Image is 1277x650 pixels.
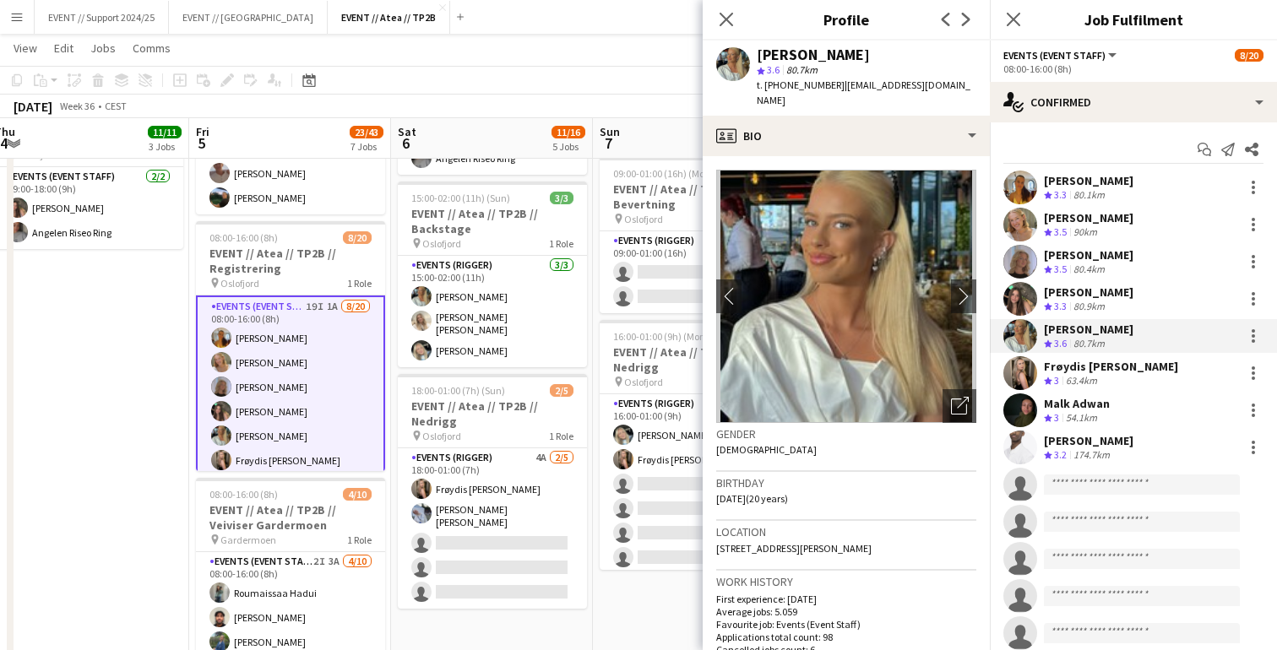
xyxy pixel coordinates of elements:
[1044,210,1133,225] div: [PERSON_NAME]
[1044,247,1133,263] div: [PERSON_NAME]
[220,277,259,290] span: Oslofjord
[7,37,44,59] a: View
[422,237,461,250] span: Oslofjord
[1054,448,1067,461] span: 3.2
[600,320,789,570] app-job-card: 16:00-01:00 (9h) (Mon)2/10EVENT // Atea // TP2B // Nedrigg Oslofjord1 RoleEvents (Rigger)9I1A2/10...
[1070,263,1108,277] div: 80.4km
[757,79,970,106] span: | [EMAIL_ADDRESS][DOMAIN_NAME]
[193,133,209,153] span: 5
[716,475,976,490] h3: Birthday
[196,221,385,471] app-job-card: 08:00-16:00 (8h)8/20EVENT // Atea // TP2B // Registrering Oslofjord1 RoleEvents (Event Staff)19I1...
[47,37,80,59] a: Edit
[1070,300,1108,314] div: 80.9km
[1070,188,1108,203] div: 80.1km
[1003,49,1119,62] button: Events (Event Staff)
[1062,374,1100,388] div: 63.4km
[1235,49,1263,62] span: 8/20
[343,231,372,244] span: 8/20
[716,605,976,618] p: Average jobs: 5.059
[550,384,573,397] span: 2/5
[1070,225,1100,240] div: 90km
[1070,337,1108,351] div: 80.7km
[54,41,73,56] span: Edit
[716,170,976,423] img: Crew avatar or photo
[347,534,372,546] span: 1 Role
[716,426,976,441] h3: Gender
[1044,433,1133,448] div: [PERSON_NAME]
[35,1,169,34] button: EVENT // Support 2024/25
[600,124,620,139] span: Sun
[149,140,181,153] div: 3 Jobs
[600,157,789,313] app-job-card: 09:00-01:00 (16h) (Mon)0/2EVENT // Atea // TP2B // Bevertning Oslofjord1 RoleEvents (Rigger)1I5A0...
[1044,173,1133,188] div: [PERSON_NAME]
[716,524,976,539] h3: Location
[347,277,372,290] span: 1 Role
[1044,322,1133,337] div: [PERSON_NAME]
[716,542,872,555] span: [STREET_ADDRESS][PERSON_NAME]
[14,98,52,115] div: [DATE]
[411,192,510,204] span: 15:00-02:00 (11h) (Sun)
[600,181,789,212] h3: EVENT // Atea // TP2B // Bevertning
[1054,374,1059,387] span: 3
[411,384,505,397] span: 18:00-01:00 (7h) (Sun)
[552,140,584,153] div: 5 Jobs
[624,213,663,225] span: Oslofjord
[196,502,385,533] h3: EVENT // Atea // TP2B // Veiviser Gardermoen
[209,231,278,244] span: 08:00-16:00 (8h)
[395,133,416,153] span: 6
[613,167,714,180] span: 09:00-01:00 (16h) (Mon)
[196,246,385,276] h3: EVENT // Atea // TP2B // Registrering
[1044,396,1110,411] div: Malk Adwan
[716,631,976,643] p: Applications total count: 98
[716,574,976,589] h3: Work history
[148,126,182,138] span: 11/11
[1054,337,1067,349] span: 3.6
[133,41,171,56] span: Comms
[56,100,98,112] span: Week 36
[1054,188,1067,201] span: 3.3
[597,133,620,153] span: 7
[1054,263,1067,275] span: 3.5
[1044,359,1178,374] div: Frøydis [PERSON_NAME]
[350,140,383,153] div: 7 Jobs
[703,8,990,30] h3: Profile
[398,448,587,609] app-card-role: Events (Rigger)4A2/518:00-01:00 (7h)Frøydis [PERSON_NAME][PERSON_NAME] [PERSON_NAME]
[90,41,116,56] span: Jobs
[398,206,587,236] h3: EVENT // Atea // TP2B // Backstage
[703,116,990,156] div: Bio
[328,1,450,34] button: EVENT // Atea // TP2B
[716,492,788,505] span: [DATE] (20 years)
[990,82,1277,122] div: Confirmed
[550,192,573,204] span: 3/3
[624,376,663,388] span: Oslofjord
[757,47,870,62] div: [PERSON_NAME]
[398,398,587,429] h3: EVENT // Atea // TP2B // Nedrigg
[196,124,209,139] span: Fri
[398,181,587,367] app-job-card: 15:00-02:00 (11h) (Sun)3/3EVENT // Atea // TP2B // Backstage Oslofjord1 RoleEvents (Rigger)3/315:...
[398,256,587,367] app-card-role: Events (Rigger)3/315:00-02:00 (11h)[PERSON_NAME][PERSON_NAME] [PERSON_NAME][PERSON_NAME]
[398,374,587,609] div: 18:00-01:00 (7h) (Sun)2/5EVENT // Atea // TP2B // Nedrigg Oslofjord1 RoleEvents (Rigger)4A2/518:0...
[422,430,461,442] span: Oslofjord
[350,126,383,138] span: 23/43
[1062,411,1100,425] div: 54.1km
[1054,411,1059,424] span: 3
[716,593,976,605] p: First experience: [DATE]
[549,430,573,442] span: 1 Role
[398,124,416,139] span: Sat
[990,8,1277,30] h3: Job Fulfilment
[716,443,817,456] span: [DEMOGRAPHIC_DATA]
[126,37,177,59] a: Comms
[600,344,789,375] h3: EVENT // Atea // TP2B // Nedrigg
[549,237,573,250] span: 1 Role
[716,618,976,631] p: Favourite job: Events (Event Staff)
[84,37,122,59] a: Jobs
[757,79,845,91] span: t. [PHONE_NUMBER]
[343,488,372,501] span: 4/10
[943,389,976,423] div: Open photos pop-in
[1070,448,1113,463] div: 174.7km
[1054,300,1067,312] span: 3.3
